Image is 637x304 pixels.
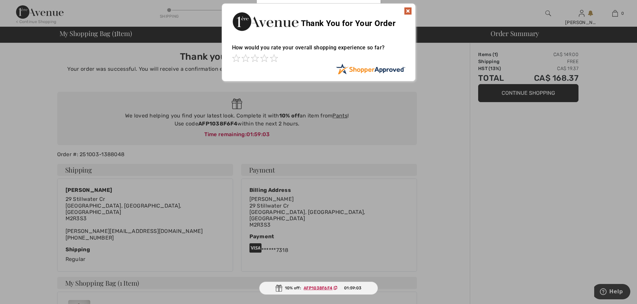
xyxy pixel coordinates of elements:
[301,19,396,28] span: Thank You for Your Order
[276,285,282,292] img: Gift.svg
[344,285,361,291] span: 01:59:03
[232,38,405,63] div: How would you rate your overall shopping experience so far?
[404,7,412,15] img: x
[304,286,332,290] ins: AFP1038F6F4
[232,10,299,33] img: Thank You for Your Order
[15,5,29,11] span: Help
[259,282,378,295] div: 10% off:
